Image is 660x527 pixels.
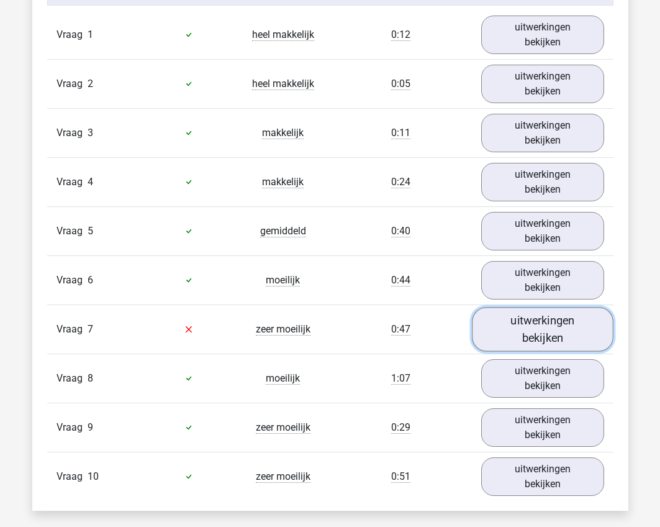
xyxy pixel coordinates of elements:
span: 0:12 [391,29,410,41]
span: 0:05 [391,78,410,90]
span: makkelijk [262,127,304,139]
span: Vraag [57,224,88,239]
span: zeer moeilijk [256,323,310,336]
span: Vraag [57,27,88,42]
span: 0:11 [391,127,410,139]
span: gemiddeld [260,225,306,237]
a: uitwerkingen bekijken [481,261,604,300]
span: makkelijk [262,176,304,188]
span: Vraag [57,273,88,288]
span: 1 [88,29,93,40]
span: 0:47 [391,323,410,336]
span: 0:24 [391,176,410,188]
span: 5 [88,225,93,237]
span: 10 [88,470,99,482]
span: 2 [88,78,93,89]
a: uitwerkingen bekijken [481,212,604,250]
span: 0:29 [391,421,410,434]
span: 4 [88,176,93,188]
span: heel makkelijk [252,78,314,90]
span: Vraag [57,322,88,337]
span: Vraag [57,371,88,386]
a: uitwerkingen bekijken [481,408,604,447]
a: uitwerkingen bekijken [481,16,604,54]
a: uitwerkingen bekijken [481,359,604,398]
span: 6 [88,274,93,286]
span: 9 [88,421,93,433]
span: 8 [88,372,93,384]
span: heel makkelijk [252,29,314,41]
a: uitwerkingen bekijken [481,114,604,152]
a: uitwerkingen bekijken [481,163,604,201]
span: zeer moeilijk [256,470,310,483]
span: 3 [88,127,93,139]
span: moeilijk [266,372,300,385]
span: 7 [88,323,93,335]
span: 0:44 [391,274,410,286]
span: Vraag [57,469,88,484]
a: uitwerkingen bekijken [481,457,604,496]
span: Vraag [57,76,88,91]
a: uitwerkingen bekijken [472,307,613,351]
span: Vraag [57,420,88,435]
span: 0:40 [391,225,410,237]
span: Vraag [57,126,88,140]
span: zeer moeilijk [256,421,310,434]
span: moeilijk [266,274,300,286]
a: uitwerkingen bekijken [481,65,604,103]
span: Vraag [57,175,88,190]
span: 0:51 [391,470,410,483]
span: 1:07 [391,372,410,385]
